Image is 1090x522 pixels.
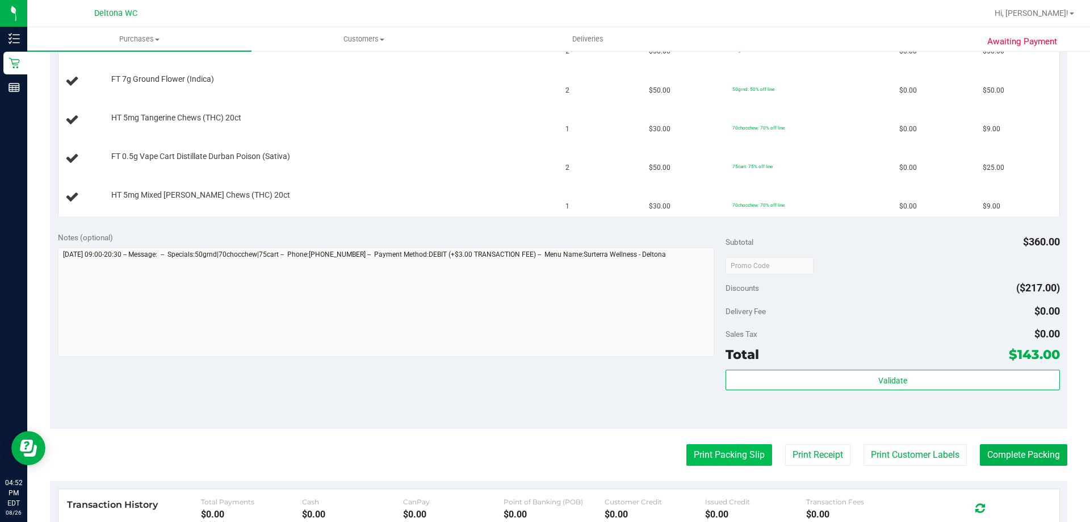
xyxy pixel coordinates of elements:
span: $30.00 [649,201,670,212]
button: Validate [726,370,1059,390]
a: Purchases [27,27,251,51]
span: $50.00 [983,85,1004,96]
span: Delivery Fee [726,307,766,316]
span: FT 0.5g Vape Cart Distillate Durban Poison (Sativa) [111,151,290,162]
div: Issued Credit [705,498,806,506]
input: Promo Code [726,257,814,274]
span: Validate [878,376,907,385]
span: $30.00 [649,124,670,135]
span: $9.00 [983,124,1000,135]
span: $50.00 [649,85,670,96]
span: $25.00 [983,162,1004,173]
div: Total Payments [201,498,302,506]
div: $0.00 [504,509,605,520]
a: Customers [251,27,476,51]
span: $0.00 [899,124,917,135]
span: 70chocchew: 70% off line [732,202,785,208]
span: $0.00 [899,201,917,212]
span: Sales Tax [726,329,757,339]
span: $360.00 [1023,236,1060,248]
span: 75cart: 75% off line [732,164,773,169]
inline-svg: Reports [9,82,20,93]
inline-svg: Retail [9,57,20,69]
div: Transaction Fees [806,498,907,506]
span: Deliveries [557,34,619,44]
a: Deliveries [476,27,700,51]
span: Deltona WC [94,9,137,18]
div: $0.00 [605,509,706,520]
div: $0.00 [201,509,302,520]
span: Purchases [27,34,251,44]
span: $50.00 [649,162,670,173]
span: HT 5mg Tangerine Chews (THC) 20ct [111,112,241,123]
span: 1 [565,201,569,212]
div: Customer Credit [605,498,706,506]
iframe: Resource center [11,431,45,465]
div: Point of Banking (POB) [504,498,605,506]
span: Customers [252,34,475,44]
span: Notes (optional) [58,233,113,242]
span: Subtotal [726,237,753,247]
span: 2 [565,162,569,173]
div: Cash [302,498,403,506]
span: 2 [565,85,569,96]
span: Total [726,346,759,362]
span: $0.00 [1034,305,1060,317]
span: 70chocchew: 70% off line [732,125,785,131]
span: $0.00 [899,162,917,173]
p: 08/26 [5,508,22,517]
span: HT 5mg Mixed [PERSON_NAME] Chews (THC) 20ct [111,190,290,201]
button: Print Packing Slip [686,444,772,466]
div: CanPay [403,498,504,506]
p: 04:52 PM EDT [5,478,22,508]
span: $0.00 [1034,328,1060,340]
span: ($217.00) [1016,282,1060,294]
inline-svg: Inventory [9,33,20,44]
span: Discounts [726,278,759,298]
span: Awaiting Payment [987,35,1057,48]
div: $0.00 [806,509,907,520]
span: $0.00 [899,85,917,96]
span: $143.00 [1009,346,1060,362]
span: Hi, [PERSON_NAME]! [995,9,1068,18]
button: Complete Packing [980,444,1067,466]
button: Print Customer Labels [863,444,967,466]
div: $0.00 [705,509,806,520]
button: Print Receipt [785,444,850,466]
span: $9.00 [983,201,1000,212]
div: $0.00 [403,509,504,520]
div: $0.00 [302,509,403,520]
span: 1 [565,124,569,135]
span: FT 7g Ground Flower (Indica) [111,74,214,85]
span: 50grnd: 50% off line [732,86,774,92]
